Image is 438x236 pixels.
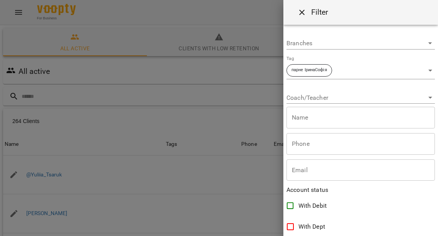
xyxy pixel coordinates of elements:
[293,3,311,22] button: Close
[311,6,329,18] h6: Filter
[286,185,435,195] p: Account status
[298,222,325,231] span: With Dept
[286,62,435,79] div: парне ІринаСофія
[286,56,294,61] label: Tag
[291,67,327,74] p: парне ІринаСофія
[298,201,327,210] span: With Debit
